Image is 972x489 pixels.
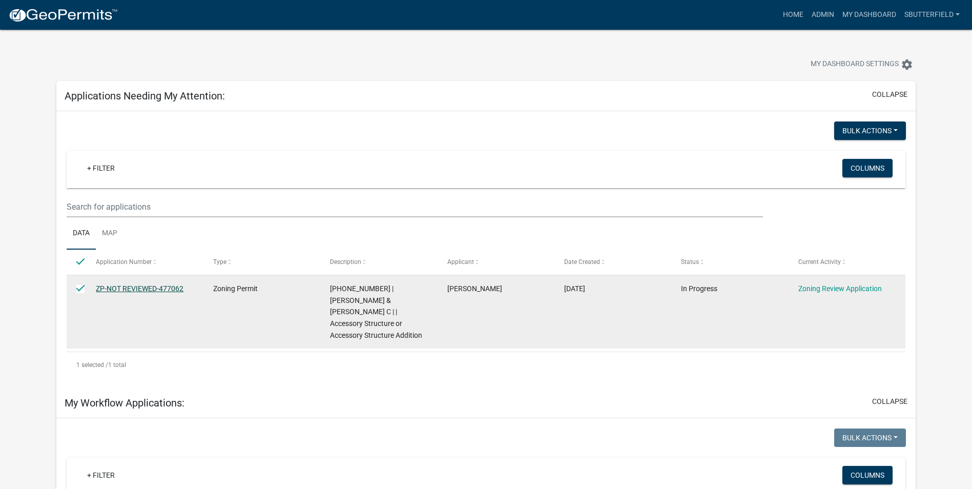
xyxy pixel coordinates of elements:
[96,284,183,293] a: ZP-NOT REVIEWED-477062
[96,258,152,266] span: Application Number
[65,90,225,102] h5: Applications Needing My Attention:
[842,466,893,484] button: Columns
[798,258,841,266] span: Current Activity
[79,466,123,484] a: + Filter
[96,217,123,250] a: Map
[779,5,808,25] a: Home
[811,58,899,71] span: My Dashboard Settings
[554,250,671,274] datatable-header-cell: Date Created
[330,284,422,339] span: 39-020-0490 | ANDERSON, GREGORY A & ROXANNE C | | Accessory Structure or Accessory Structure Addi...
[901,58,913,71] i: settings
[872,89,907,100] button: collapse
[842,159,893,177] button: Columns
[67,217,96,250] a: Data
[79,159,123,177] a: + Filter
[564,258,600,266] span: Date Created
[67,196,763,217] input: Search for applications
[86,250,203,274] datatable-header-cell: Application Number
[788,250,905,274] datatable-header-cell: Current Activity
[900,5,964,25] a: Sbutterfield
[213,284,258,293] span: Zoning Permit
[76,361,108,369] span: 1 selected /
[564,284,585,293] span: 09/11/2025
[808,5,838,25] a: Admin
[56,111,916,388] div: collapse
[681,258,699,266] span: Status
[67,352,905,378] div: 1 total
[65,397,184,409] h5: My Workflow Applications:
[203,250,320,274] datatable-header-cell: Type
[320,250,437,274] datatable-header-cell: Description
[872,396,907,407] button: collapse
[681,284,717,293] span: In Progress
[330,258,361,266] span: Description
[447,284,502,293] span: roxanne anderson
[671,250,788,274] datatable-header-cell: Status
[834,121,906,140] button: Bulk Actions
[834,429,906,447] button: Bulk Actions
[67,250,86,274] datatable-header-cell: Select
[838,5,900,25] a: My Dashboard
[437,250,554,274] datatable-header-cell: Applicant
[798,284,882,293] a: Zoning Review Application
[447,258,474,266] span: Applicant
[213,258,226,266] span: Type
[802,54,921,74] button: My Dashboard Settingssettings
